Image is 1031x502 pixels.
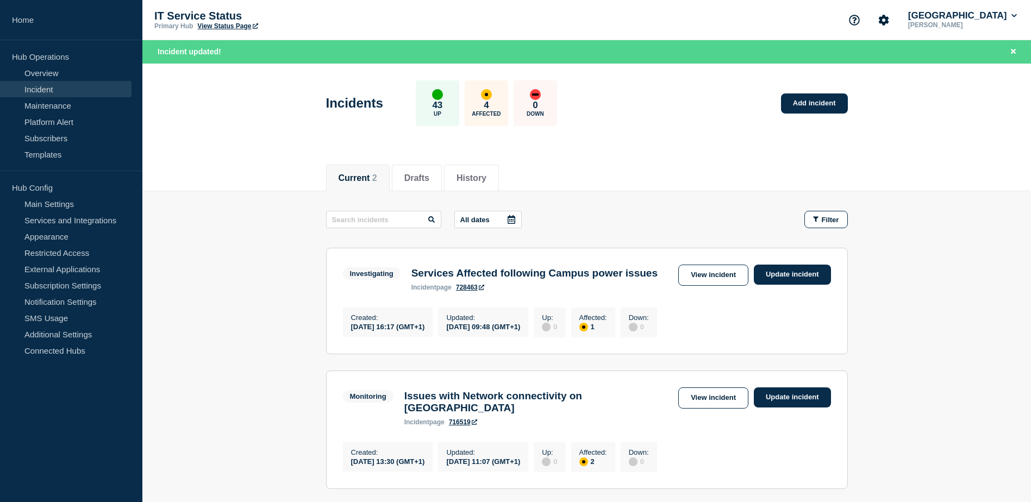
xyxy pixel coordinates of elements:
[781,93,848,114] a: Add incident
[343,267,401,280] span: Investigating
[629,313,649,322] p: Down :
[449,418,477,426] a: 716519
[579,323,588,331] div: affected
[460,216,490,224] p: All dates
[351,313,425,322] p: Created :
[446,313,520,322] p: Updated :
[1007,46,1020,58] button: Close banner
[530,89,541,100] div: down
[678,265,748,286] a: View incident
[542,322,557,331] div: 0
[457,173,486,183] button: History
[542,323,551,331] div: disabled
[629,457,638,466] div: disabled
[404,418,429,426] span: incident
[678,387,748,409] a: View incident
[629,323,638,331] div: disabled
[579,448,607,456] p: Affected :
[542,448,557,456] p: Up :
[154,22,193,30] p: Primary Hub
[446,456,520,466] div: [DATE] 11:07 (GMT+1)
[579,313,607,322] p: Affected :
[326,96,383,111] h1: Incidents
[542,457,551,466] div: disabled
[446,322,520,331] div: [DATE] 09:48 (GMT+1)
[343,390,393,403] span: Monitoring
[754,387,831,407] a: Update incident
[432,89,443,100] div: up
[411,267,658,279] h3: Services Affected following Campus power issues
[432,100,442,111] p: 43
[456,284,484,291] a: 728463
[411,284,436,291] span: incident
[154,10,372,22] p: IT Service Status
[434,111,441,117] p: Up
[579,322,607,331] div: 1
[542,313,557,322] p: Up :
[404,390,673,414] h3: Issues with Network connectivity on [GEOGRAPHIC_DATA]
[351,322,425,331] div: [DATE] 16:17 (GMT+1)
[339,173,377,183] button: Current 2
[484,100,489,111] p: 4
[629,456,649,466] div: 0
[906,21,1019,29] p: [PERSON_NAME]
[404,173,429,183] button: Drafts
[454,211,522,228] button: All dates
[158,47,221,56] span: Incident updated!
[906,10,1019,21] button: [GEOGRAPHIC_DATA]
[372,173,377,183] span: 2
[446,448,520,456] p: Updated :
[404,418,445,426] p: page
[754,265,831,285] a: Update incident
[822,216,839,224] span: Filter
[629,322,649,331] div: 0
[579,456,607,466] div: 2
[326,211,441,228] input: Search incidents
[843,9,866,32] button: Support
[481,89,492,100] div: affected
[351,448,425,456] p: Created :
[197,22,258,30] a: View Status Page
[411,284,452,291] p: page
[527,111,544,117] p: Down
[872,9,895,32] button: Account settings
[629,448,649,456] p: Down :
[472,111,501,117] p: Affected
[579,457,588,466] div: affected
[804,211,848,228] button: Filter
[533,100,538,111] p: 0
[351,456,425,466] div: [DATE] 13:30 (GMT+1)
[542,456,557,466] div: 0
